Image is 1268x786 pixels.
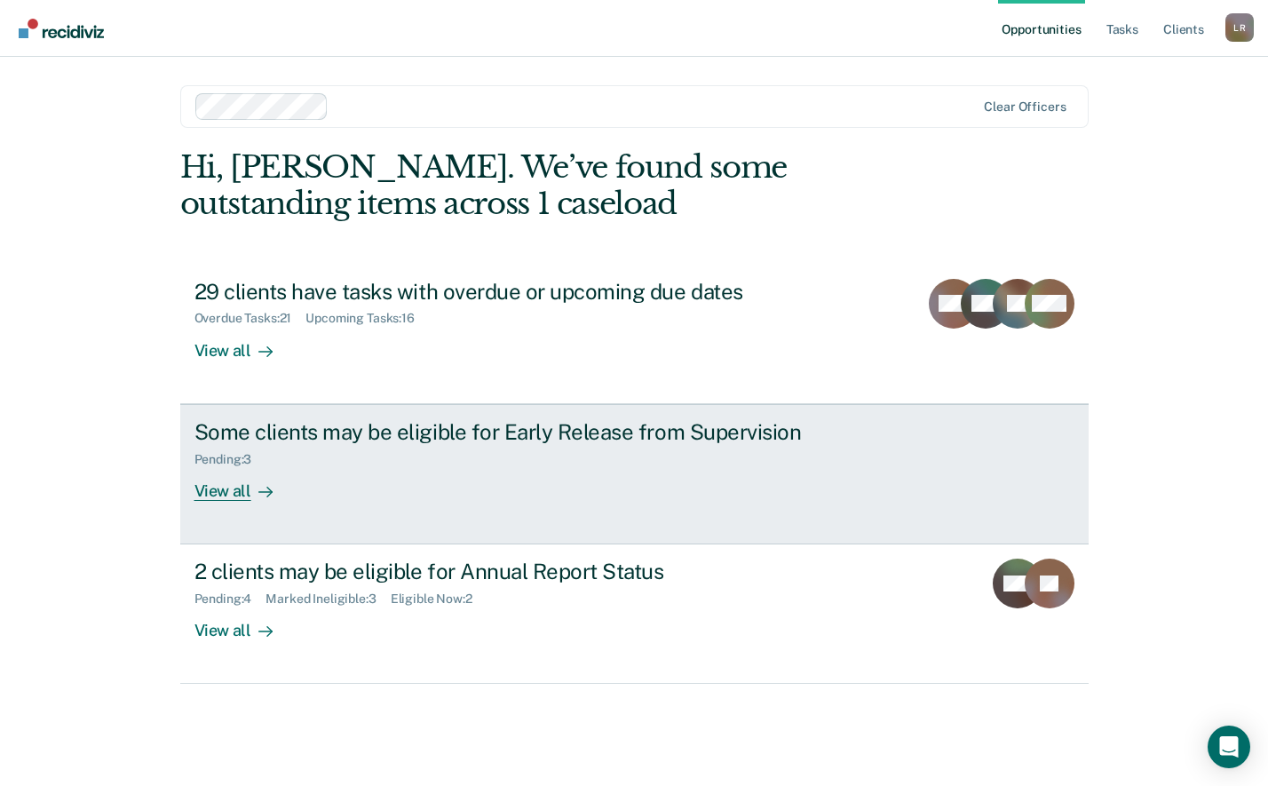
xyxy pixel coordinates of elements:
div: Eligible Now : 2 [391,591,487,607]
div: View all [194,607,294,641]
img: Recidiviz [19,19,104,38]
div: Open Intercom Messenger [1208,726,1250,768]
div: Some clients may be eligible for Early Release from Supervision [194,419,818,445]
div: 29 clients have tasks with overdue or upcoming due dates [194,279,818,305]
div: Pending : 4 [194,591,266,607]
div: Overdue Tasks : 21 [194,311,306,326]
div: View all [194,466,294,501]
button: Profile dropdown button [1225,13,1254,42]
div: Pending : 3 [194,452,266,467]
div: Upcoming Tasks : 16 [305,311,429,326]
div: View all [194,326,294,361]
div: 2 clients may be eligible for Annual Report Status [194,559,818,584]
div: Clear officers [984,99,1066,115]
a: 29 clients have tasks with overdue or upcoming due datesOverdue Tasks:21Upcoming Tasks:16View all [180,265,1089,404]
a: Some clients may be eligible for Early Release from SupervisionPending:3View all [180,404,1089,544]
div: Marked Ineligible : 3 [265,591,390,607]
a: 2 clients may be eligible for Annual Report StatusPending:4Marked Ineligible:3Eligible Now:2View all [180,544,1089,684]
div: L R [1225,13,1254,42]
div: Hi, [PERSON_NAME]. We’ve found some outstanding items across 1 caseload [180,149,907,222]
